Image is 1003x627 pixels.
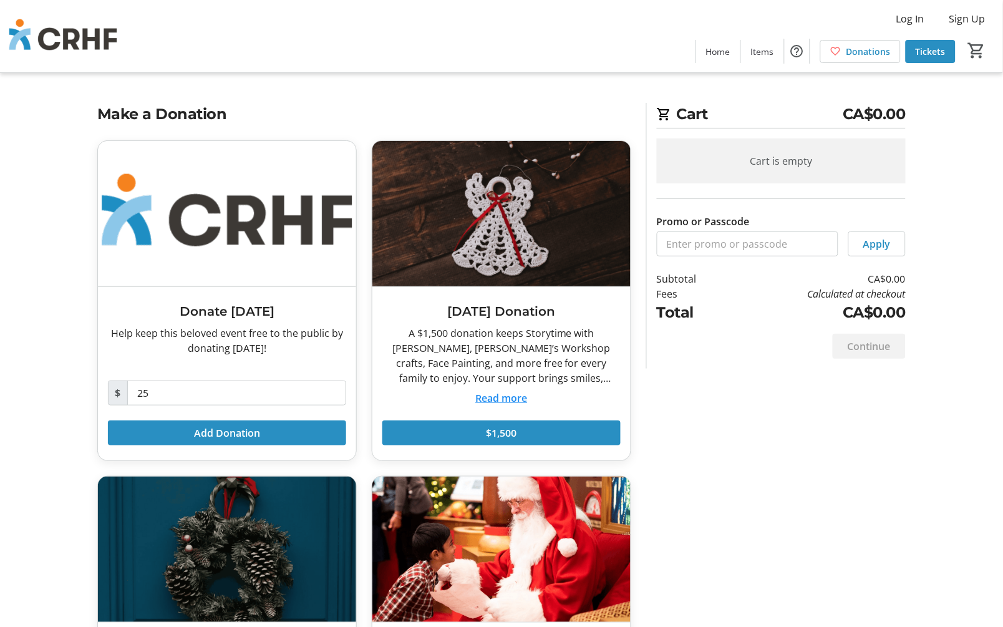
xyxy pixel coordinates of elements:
[108,302,346,321] h3: Donate [DATE]
[896,11,924,26] span: Log In
[98,477,356,622] img: Seniors' Day Donation
[657,301,729,324] td: Total
[657,103,906,129] h2: Cart
[657,139,906,183] div: Cart is empty
[657,286,729,301] td: Fees
[487,425,517,440] span: $1,500
[966,39,988,62] button: Cart
[916,45,946,58] span: Tickets
[696,40,740,63] a: Home
[906,40,956,63] a: Tickets
[706,45,730,58] span: Home
[729,271,906,286] td: CA$0.00
[97,103,631,125] h2: Make a Donation
[949,11,986,26] span: Sign Up
[657,214,750,229] label: Promo or Passcode
[741,40,784,63] a: Items
[372,477,631,622] img: Reduced Sensory Viewing Donation
[785,39,810,64] button: Help
[108,381,128,406] span: $
[7,5,119,67] img: Chinook Regional Hospital Foundation's Logo
[939,9,996,29] button: Sign Up
[820,40,901,63] a: Donations
[382,302,621,321] h3: [DATE] Donation
[729,301,906,324] td: CA$0.00
[843,103,906,125] span: CA$0.00
[108,420,346,445] button: Add Donation
[846,45,891,58] span: Donations
[886,9,934,29] button: Log In
[657,231,838,256] input: Enter promo or passcode
[729,286,906,301] td: Calculated at checkout
[382,420,621,445] button: $1,500
[863,236,891,251] span: Apply
[108,326,346,356] div: Help keep this beloved event free to the public by donating [DATE]!
[848,231,906,256] button: Apply
[476,391,528,406] button: Read more
[194,425,260,440] span: Add Donation
[127,381,346,406] input: Donation Amount
[372,141,631,286] img: Family Day Donation
[382,326,621,386] div: A $1,500 donation keeps Storytime with [PERSON_NAME], [PERSON_NAME]’s Workshop crafts, Face Paint...
[657,271,729,286] td: Subtotal
[98,141,356,286] img: Donate Today
[751,45,774,58] span: Items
